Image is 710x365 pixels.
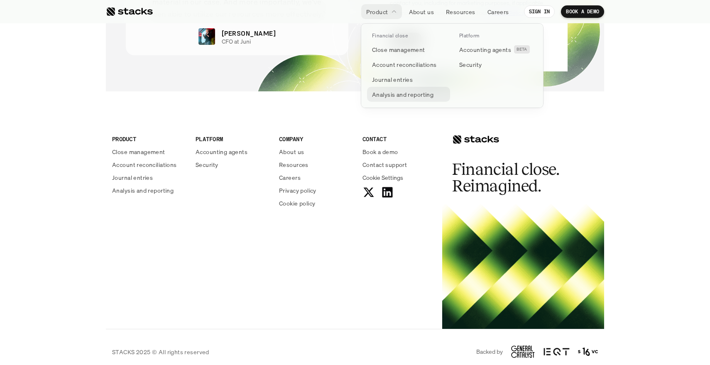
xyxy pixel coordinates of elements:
p: PRODUCT [112,135,186,143]
a: About us [279,147,353,156]
a: Journal entries [367,72,450,87]
p: Careers [487,7,509,16]
a: Resources [279,160,353,169]
p: Privacy policy [279,186,316,195]
p: SIGN IN [529,9,550,15]
p: Financial close [372,33,408,39]
p: Product [366,7,388,16]
a: Close management [367,42,450,57]
p: Careers [279,173,301,182]
a: Security [454,57,537,72]
a: Journal entries [112,173,186,182]
p: Account reconciliations [112,160,177,169]
p: Close management [112,147,165,156]
a: Book a demo [362,147,436,156]
p: Book a demo [362,147,398,156]
p: Cookie policy [279,199,315,208]
p: COMPANY [279,135,353,143]
h2: Financial close. Reimagined. [452,161,577,194]
p: BOOK A DEMO [566,9,599,15]
p: Analysis and reporting [112,186,174,195]
a: About us [404,4,439,19]
a: Careers [279,173,353,182]
p: Security [196,160,218,169]
p: CFO at Juni [222,38,251,45]
p: Account reconciliations [372,60,437,69]
a: Security [196,160,269,169]
p: Backed by [476,348,503,355]
p: STACKS 2025 © All rights reserved [112,348,209,356]
a: Accounting agentsBETA [454,42,537,57]
a: Privacy policy [279,186,353,195]
a: Analysis and reporting [367,87,450,102]
p: Contact support [362,160,407,169]
a: Accounting agents [196,147,269,156]
span: Cookie Settings [362,173,403,182]
p: Resources [279,160,308,169]
a: Careers [482,4,514,19]
p: About us [279,147,304,156]
a: Cookie policy [279,199,353,208]
a: Privacy Policy [98,192,135,198]
a: BOOK A DEMO [561,5,604,18]
a: Close management [112,147,186,156]
p: Accounting agents [196,147,247,156]
p: Journal entries [112,173,153,182]
a: Resources [441,4,480,19]
p: Accounting agents [459,45,511,54]
p: Analysis and reporting [372,90,433,99]
p: Resources [446,7,475,16]
p: Security [459,60,482,69]
p: CONTACT [362,135,436,143]
p: About us [409,7,434,16]
a: Account reconciliations [112,160,186,169]
h2: BETA [517,47,527,52]
button: Cookie Trigger [362,173,403,182]
p: Journal entries [372,75,413,84]
p: Platform [459,33,480,39]
p: PLATFORM [196,135,269,143]
a: Analysis and reporting [112,186,186,195]
a: Contact support [362,160,436,169]
p: [PERSON_NAME] [222,28,276,38]
a: Account reconciliations [367,57,450,72]
a: SIGN IN [524,5,555,18]
p: Close management [372,45,425,54]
